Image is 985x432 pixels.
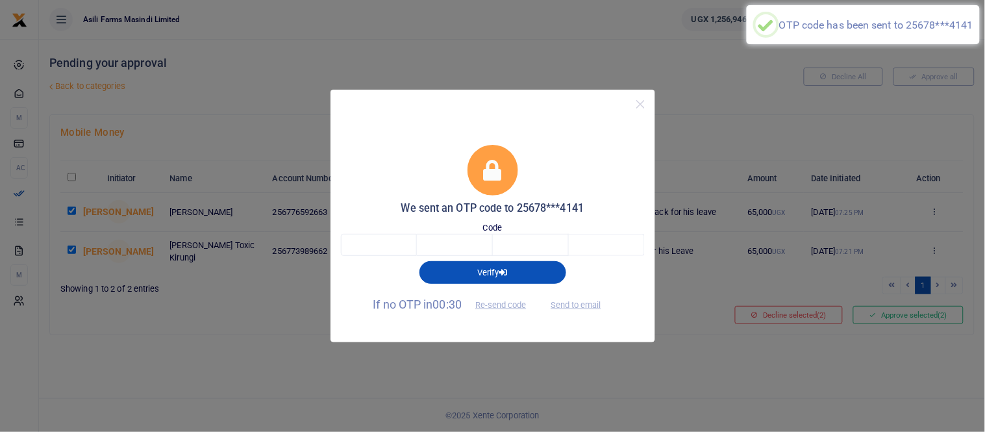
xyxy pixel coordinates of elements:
[373,298,538,311] span: If no OTP in
[483,222,502,235] label: Code
[779,19,973,31] div: OTP code has been sent to 25678***4141
[631,95,650,114] button: Close
[419,261,566,283] button: Verify
[433,298,462,311] span: 00:30
[341,202,645,215] h5: We sent an OTP code to 25678***4141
